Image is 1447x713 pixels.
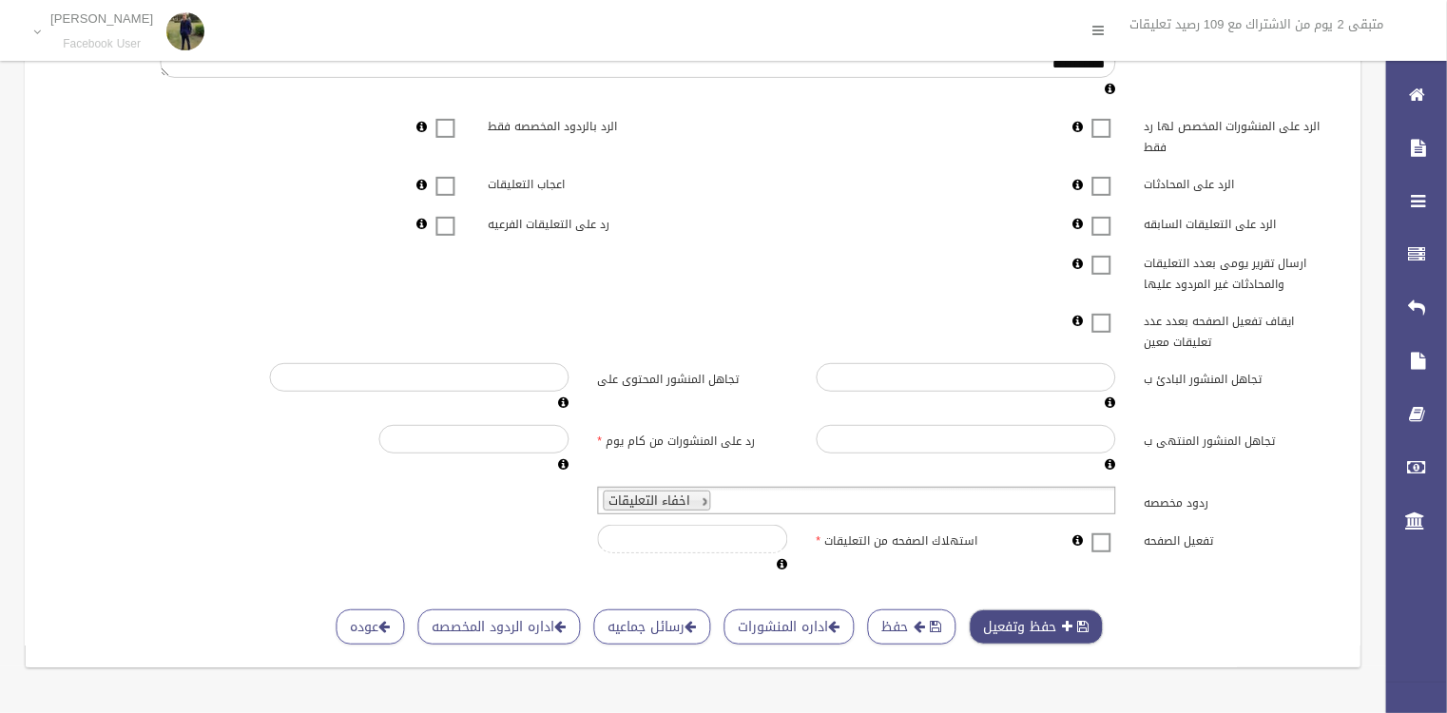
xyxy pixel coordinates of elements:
[1130,363,1349,390] label: تجاهل المنشور البادئ ب
[474,169,693,196] label: اعجاب التعليقات
[802,525,1021,551] label: استهلاك الصفحه من التعليقات
[50,11,153,26] p: [PERSON_NAME]
[584,425,802,452] label: رد على المنشورات من كام يوم
[337,609,405,645] a: عوده
[1130,525,1349,551] label: تفعيل الصفحه
[584,363,802,390] label: تجاهل المنشور المحتوى على
[1130,111,1349,159] label: الرد على المنشورات المخصص لها رد فقط
[1130,169,1349,196] label: الرد على المحادثات
[418,609,581,645] a: اداره الردود المخصصه
[868,609,956,645] button: حفظ
[1130,487,1349,513] label: ردود مخصصه
[50,37,153,51] small: Facebook User
[970,609,1104,645] button: حفظ وتفعيل
[1130,425,1349,452] label: تجاهل المنشور المنتهى ب
[1130,248,1349,296] label: ارسال تقرير يومى بعدد التعليقات والمحادثات غير المردود عليها
[474,111,693,138] label: الرد بالردود المخصصه فقط
[1130,305,1349,353] label: ايقاف تفعيل الصفحه بعدد عدد تعليقات معين
[594,609,711,645] a: رسائل جماعيه
[609,489,691,512] span: اخفاء التعليقات
[474,208,693,235] label: رد على التعليقات الفرعيه
[1130,208,1349,235] label: الرد على التعليقات السابقه
[724,609,855,645] a: اداره المنشورات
